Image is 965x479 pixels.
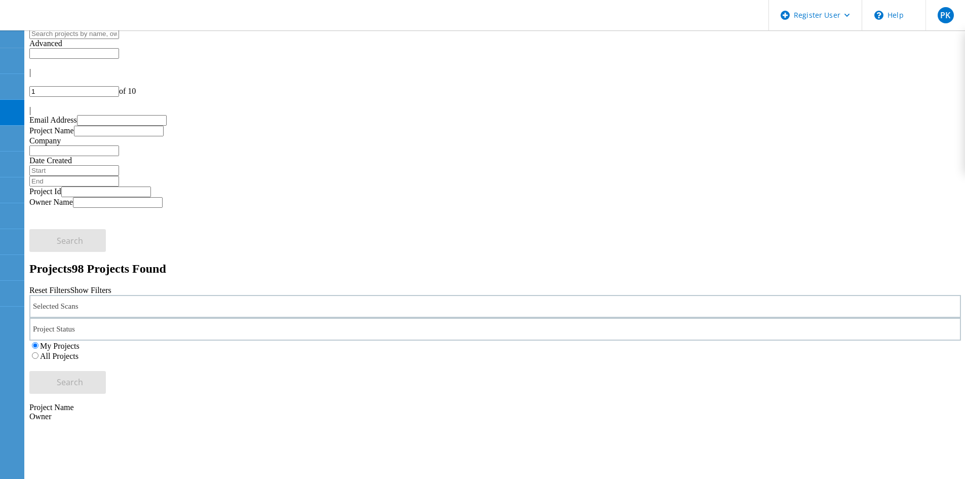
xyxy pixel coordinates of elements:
[40,342,80,350] label: My Projects
[57,377,83,388] span: Search
[29,403,961,412] div: Project Name
[29,156,72,165] label: Date Created
[29,165,119,176] input: Start
[29,136,61,145] label: Company
[29,371,106,394] button: Search
[940,11,950,19] span: PK
[29,295,961,318] div: Selected Scans
[29,187,61,196] label: Project Id
[29,106,961,115] div: |
[29,126,74,135] label: Project Name
[29,116,77,124] label: Email Address
[10,20,119,28] a: Live Optics Dashboard
[29,318,961,341] div: Project Status
[29,412,961,421] div: Owner
[29,176,119,187] input: End
[57,235,83,246] span: Search
[29,198,73,206] label: Owner Name
[29,28,119,39] input: Search projects by name, owner, ID, company, etc
[70,286,111,294] a: Show Filters
[29,229,106,252] button: Search
[119,87,136,95] span: of 10
[72,262,166,275] span: 98 Projects Found
[29,39,62,48] span: Advanced
[29,68,961,77] div: |
[29,286,70,294] a: Reset Filters
[29,262,72,275] b: Projects
[874,11,883,20] svg: \n
[40,352,79,360] label: All Projects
